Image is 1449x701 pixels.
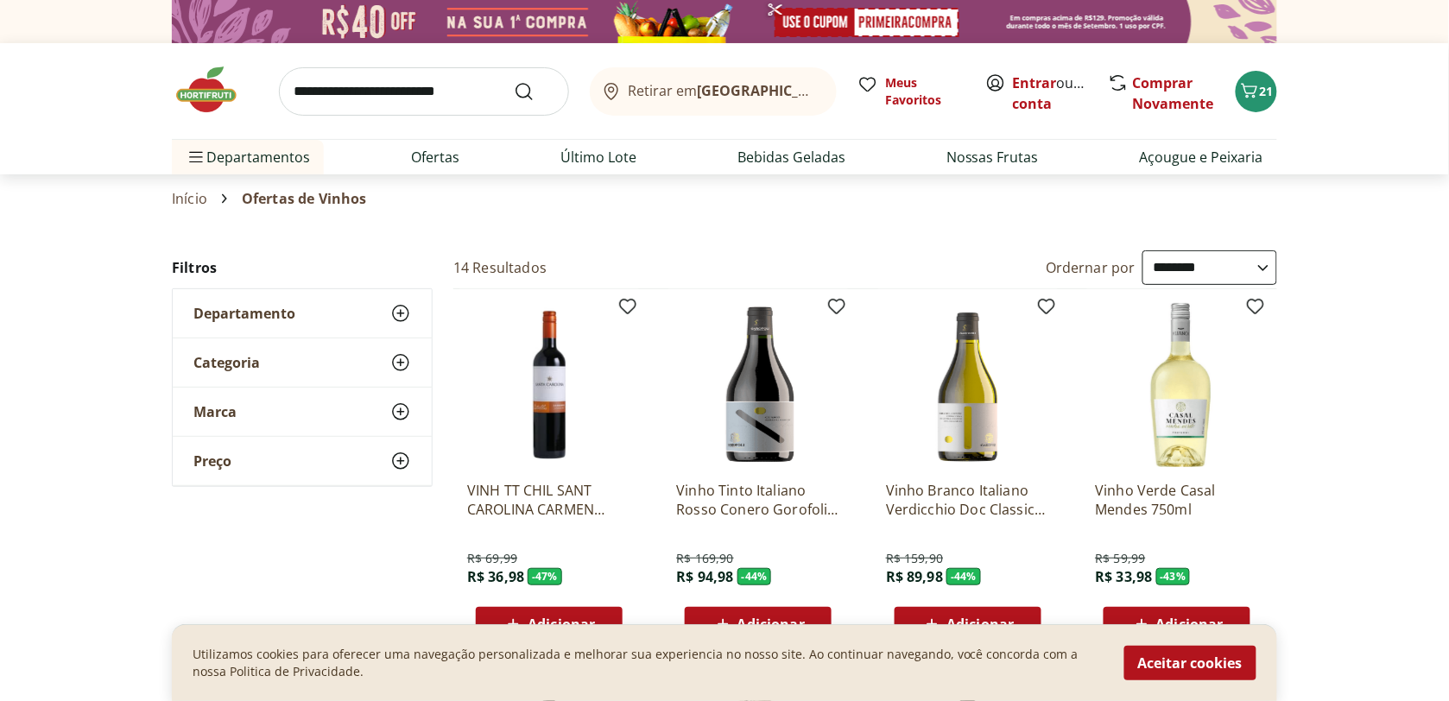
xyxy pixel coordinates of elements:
h2: 14 Resultados [453,258,547,277]
span: Categoria [193,354,260,371]
a: Vinho Branco Italiano Verdicchio Doc Classico Gorofoli 750ml [886,481,1050,519]
button: Adicionar [895,607,1041,641]
input: search [279,67,569,116]
span: Ofertas de Vinhos [242,191,367,206]
span: Adicionar [528,617,595,631]
p: Utilizamos cookies para oferecer uma navegação personalizada e melhorar sua experiencia no nosso ... [193,646,1104,680]
a: VINH TT CHIL SANT CAROLINA CARMEN 750ML [467,481,631,519]
button: Marca [173,388,432,436]
a: Criar conta [1013,73,1108,113]
a: Vinho Verde Casal Mendes 750ml [1095,481,1259,519]
span: 21 [1260,83,1274,99]
button: Aceitar cookies [1124,646,1256,680]
span: R$ 33,98 [1095,567,1152,586]
span: - 44 % [946,568,981,585]
button: Submit Search [514,81,555,102]
a: Açougue e Peixaria [1140,147,1263,167]
a: Bebidas Geladas [737,147,845,167]
span: Preço [193,452,231,470]
h2: Filtros [172,250,433,285]
a: Nossas Frutas [946,147,1039,167]
span: - 47 % [528,568,562,585]
a: Vinho Tinto Italiano Rosso Conero Gorofoli 750ml [676,481,840,519]
span: R$ 36,98 [467,567,524,586]
img: Hortifruti [172,64,258,116]
button: Departamento [173,289,432,338]
span: Departamento [193,305,295,322]
a: Comprar Novamente [1133,73,1214,113]
span: R$ 169,90 [676,550,733,567]
img: Vinho Verde Casal Mendes 750ml [1095,303,1259,467]
button: Carrinho [1236,71,1277,112]
img: Vinho Branco Italiano Verdicchio Doc Classico Gorofoli 750ml [886,303,1050,467]
button: Retirar em[GEOGRAPHIC_DATA]/[GEOGRAPHIC_DATA] [590,67,837,116]
a: Último Lote [560,147,636,167]
button: Preço [173,437,432,485]
span: Retirar em [629,83,819,98]
button: Adicionar [685,607,832,641]
button: Menu [186,136,206,178]
span: Marca [193,403,237,420]
span: R$ 94,98 [676,567,733,586]
label: Ordernar por [1046,258,1136,277]
button: Adicionar [1104,607,1250,641]
img: Vinho Tinto Italiano Rosso Conero Gorofoli 750ml [676,303,840,467]
span: - 43 % [1156,568,1191,585]
img: VINH TT CHIL SANT CAROLINA CARMEN 750ML [467,303,631,467]
span: Adicionar [946,617,1014,631]
span: Departamentos [186,136,310,178]
span: Meus Favoritos [885,74,965,109]
span: R$ 69,99 [467,550,517,567]
span: - 44 % [737,568,772,585]
a: Início [172,191,207,206]
button: Categoria [173,338,432,387]
span: ou [1013,73,1090,114]
a: Entrar [1013,73,1057,92]
span: R$ 159,90 [886,550,943,567]
span: R$ 89,98 [886,567,943,586]
span: Adicionar [1156,617,1224,631]
span: R$ 59,99 [1095,550,1145,567]
a: Meus Favoritos [857,74,965,109]
a: Ofertas [411,147,459,167]
button: Adicionar [476,607,623,641]
span: Adicionar [737,617,805,631]
b: [GEOGRAPHIC_DATA]/[GEOGRAPHIC_DATA] [698,81,989,100]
